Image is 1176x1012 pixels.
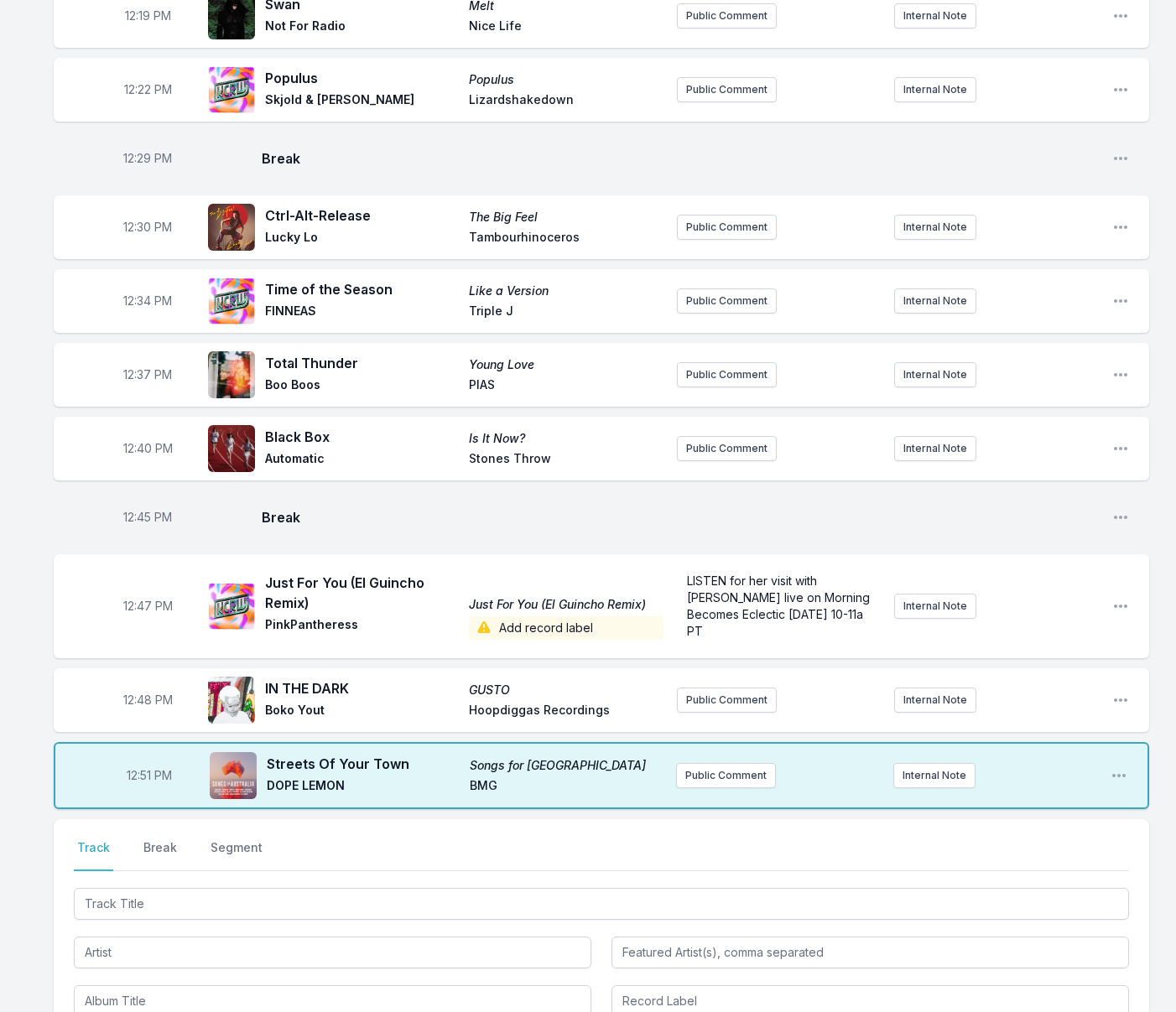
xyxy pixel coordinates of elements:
span: PinkPantheress [265,616,459,640]
span: Boko Yout [265,702,459,722]
span: Nice Life [469,18,663,38]
span: Populus [469,71,663,88]
button: Internal Note [894,288,976,314]
span: Triple J [469,303,663,323]
span: IN THE DARK [265,678,459,698]
button: Public Comment [676,763,776,788]
span: Break [262,148,1099,169]
span: DOPE LEMON [267,777,460,797]
span: Add record label [469,616,663,640]
button: Segment [207,839,266,871]
span: Timestamp [123,366,172,383]
span: GUSTO [469,682,663,698]
span: Timestamp [123,219,172,236]
img: Just For You (El Guincho Remix) [208,583,255,630]
span: FINNEAS [265,303,459,323]
button: Open playlist item options [1112,81,1129,98]
span: Timestamp [123,150,172,167]
button: Internal Note [894,688,976,713]
img: Is It Now? [208,425,255,472]
button: Open playlist item options [1112,509,1129,526]
button: Open playlist item options [1112,692,1129,708]
button: Open playlist item options [1111,767,1127,784]
button: Break [140,839,180,871]
img: Songs for Australia [210,752,257,799]
span: Lucky Lo [265,229,459,249]
span: Skjold & [PERSON_NAME] [265,91,459,112]
span: Timestamp [124,81,172,98]
span: Like a Version [469,283,663,299]
span: Timestamp [123,293,172,309]
button: Open playlist item options [1112,150,1129,167]
img: The Big Feel [208,204,255,251]
span: Tambourhinoceros [469,229,663,249]
input: Featured Artist(s), comma separated [611,937,1129,968]
span: Young Love [469,356,663,373]
span: Is It Now? [469,430,663,447]
button: Public Comment [677,688,777,713]
span: Timestamp [123,509,172,526]
button: Public Comment [677,3,777,29]
img: Young Love [208,351,255,398]
span: Timestamp [123,440,173,457]
span: Timestamp [123,598,173,615]
button: Open playlist item options [1112,293,1129,309]
span: PIAS [469,376,663,397]
button: Internal Note [894,436,976,461]
img: GUSTO [208,677,255,724]
button: Public Comment [677,436,777,461]
img: Like a Version [208,278,255,324]
button: Internal Note [894,3,976,29]
button: Open playlist item options [1112,366,1129,383]
button: Open playlist item options [1112,598,1129,615]
span: Break [262,507,1099,527]
input: Track Title [74,888,1129,920]
span: Automatic [265,450,459,470]
button: Public Comment [677,215,777,240]
span: Timestamp [125,8,171,24]
span: Streets Of Your Town [267,754,460,774]
span: Populus [265,68,459,88]
button: Public Comment [677,77,777,102]
button: Open playlist item options [1112,219,1129,236]
span: The Big Feel [469,209,663,226]
span: Lizardshakedown [469,91,663,112]
img: Populus [208,66,255,113]
input: Artist [74,937,591,968]
button: Track [74,839,113,871]
button: Public Comment [677,362,777,387]
span: Time of the Season [265,279,459,299]
button: Internal Note [894,594,976,619]
span: Ctrl-Alt-Release [265,205,459,226]
span: Timestamp [127,767,172,784]
span: Just For You (El Guincho Remix) [469,596,663,613]
span: Hoopdiggas Recordings [469,702,663,722]
button: Internal Note [894,215,976,240]
button: Internal Note [894,362,976,387]
span: BMG [470,777,663,797]
span: Timestamp [123,692,173,708]
span: LISTEN for her visit with [PERSON_NAME] live on Morning Becomes Eclectic [DATE] 10-11a PT [687,573,873,638]
button: Internal Note [893,763,976,788]
button: Internal Note [894,77,976,102]
span: Black Box [265,427,459,447]
span: Total Thunder [265,353,459,373]
button: Open playlist item options [1112,8,1129,24]
span: Songs for [GEOGRAPHIC_DATA] [470,757,663,774]
button: Public Comment [677,288,777,314]
span: Boo Boos [265,376,459,397]
span: Stones Throw [469,450,663,470]
button: Open playlist item options [1112,440,1129,457]
span: Not For Radio [265,18,459,38]
span: Just For You (El Guincho Remix) [265,573,459,613]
